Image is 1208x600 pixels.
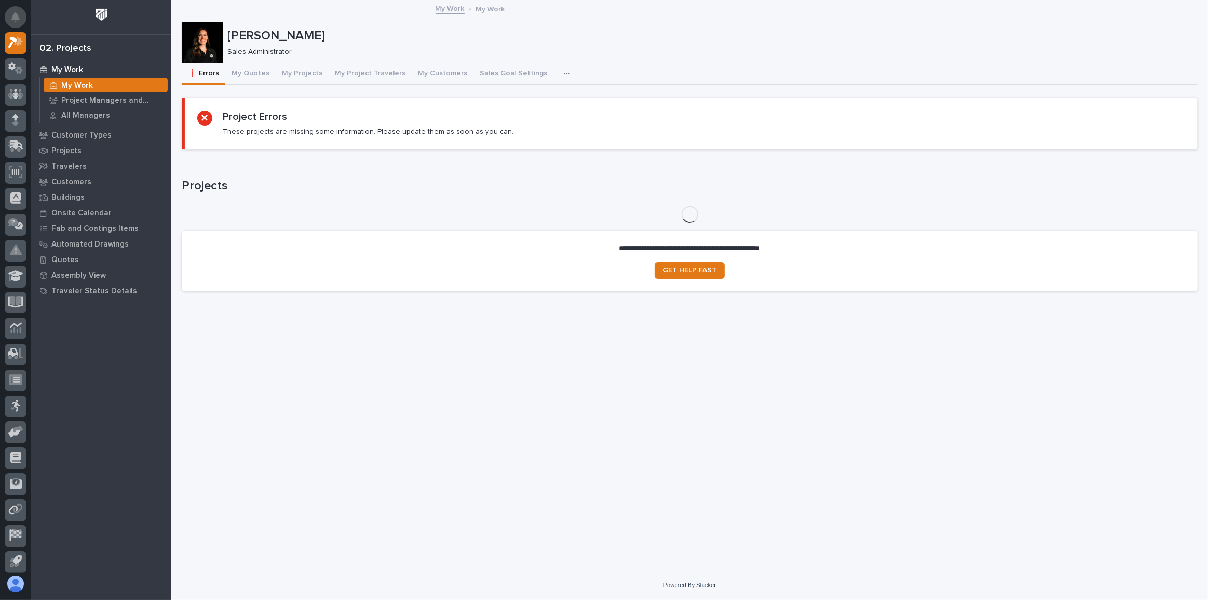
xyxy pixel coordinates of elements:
p: My Work [476,3,505,14]
a: All Managers [40,108,171,122]
p: [PERSON_NAME] [227,29,1193,44]
p: My Work [51,65,83,75]
button: Notifications [5,6,26,28]
a: Quotes [31,252,171,267]
p: My Work [61,81,93,90]
p: Quotes [51,255,79,265]
p: Buildings [51,193,85,202]
a: My Work [31,62,171,77]
p: Travelers [51,162,87,171]
span: GET HELP FAST [663,267,716,274]
button: users-avatar [5,573,26,595]
a: Buildings [31,189,171,205]
a: Projects [31,143,171,158]
a: Onsite Calendar [31,205,171,221]
button: My Projects [276,63,329,85]
a: Assembly View [31,267,171,283]
button: ❗ Errors [182,63,225,85]
a: Project Managers and Engineers [40,93,171,107]
a: Fab and Coatings Items [31,221,171,236]
button: My Customers [412,63,473,85]
p: Traveler Status Details [51,287,137,296]
a: GET HELP FAST [655,262,725,279]
h1: Projects [182,179,1198,194]
p: Customer Types [51,131,112,140]
p: Fab and Coatings Items [51,224,139,234]
a: Powered By Stacker [663,582,716,588]
button: Sales Goal Settings [473,63,553,85]
h2: Project Errors [223,111,287,123]
p: Project Managers and Engineers [61,96,164,105]
button: My Project Travelers [329,63,412,85]
p: Assembly View [51,271,106,280]
div: 02. Projects [39,43,91,54]
a: Traveler Status Details [31,283,171,298]
p: Projects [51,146,82,156]
div: Notifications [13,12,26,29]
a: Automated Drawings [31,236,171,252]
a: My Work [40,78,171,92]
a: My Work [436,2,465,14]
p: All Managers [61,111,110,120]
p: These projects are missing some information. Please update them as soon as you can. [223,127,513,137]
a: Customer Types [31,127,171,143]
p: Customers [51,178,91,187]
p: Sales Administrator [227,48,1189,57]
button: My Quotes [225,63,276,85]
p: Automated Drawings [51,240,129,249]
p: Onsite Calendar [51,209,112,218]
img: Workspace Logo [92,5,111,24]
a: Customers [31,174,171,189]
a: Travelers [31,158,171,174]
